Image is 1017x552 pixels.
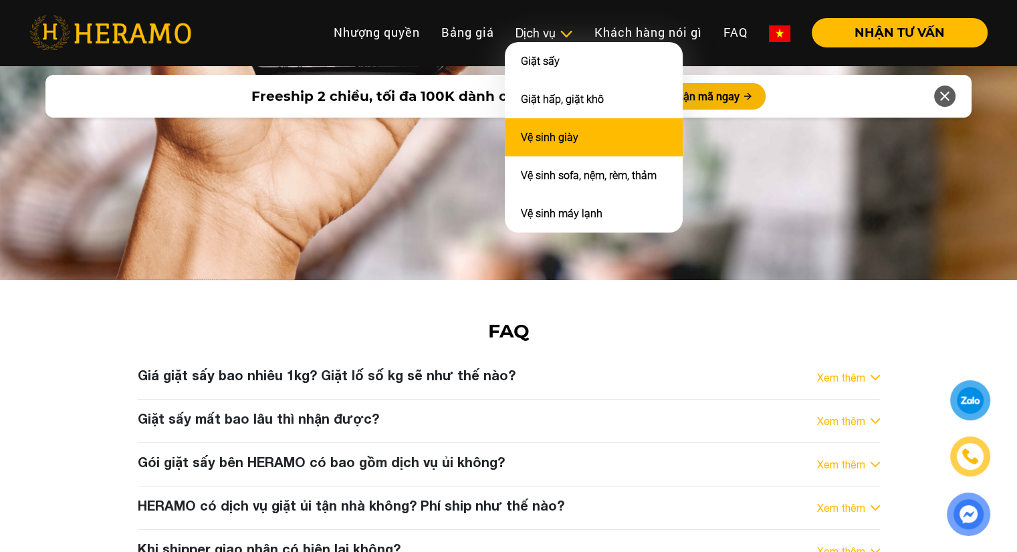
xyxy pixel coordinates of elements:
a: phone-icon [950,436,990,476]
img: arrow_down.svg [871,462,880,467]
h2: FAQ [28,320,989,343]
a: Vệ sinh giày [521,131,578,144]
a: Giặt sấy [521,55,560,67]
a: Giặt hấp, giặt khô [521,93,604,106]
a: Nhượng quyền [323,18,431,47]
img: arrow_down.svg [871,418,880,424]
div: Dịch vụ [516,24,573,42]
img: heramo-logo.png [29,15,191,50]
img: arrow_down.svg [871,375,880,380]
a: Khách hàng nói gì [584,18,713,47]
h3: Giá giặt sấy bao nhiêu 1kg? Giặt lố số kg sẽ như thế nào? [138,367,516,383]
a: Vệ sinh sofa, nệm, rèm, thảm [521,169,657,182]
button: NHẬN TƯ VẤN [812,18,988,47]
a: Vệ sinh máy lạnh [521,207,602,220]
h3: Giặt sấy mất bao lâu thì nhận được? [138,410,379,426]
button: Nhận mã ngay [659,83,766,110]
span: Freeship 2 chiều, tối đa 100K dành cho khách hàng mới [251,86,643,106]
a: Xem thêm [817,500,865,516]
a: Bảng giá [431,18,505,47]
a: Xem thêm [817,370,865,386]
h3: Gói giặt sấy bên HERAMO có bao gồm dịch vụ ủi không? [138,454,505,470]
img: phone-icon [962,448,978,464]
a: Xem thêm [817,413,865,429]
a: NHẬN TƯ VẤN [801,27,988,39]
h3: HERAMO có dịch vụ giặt ủi tận nhà không? Phí ship như thế nào? [138,497,564,513]
img: subToggleIcon [559,27,573,41]
a: FAQ [713,18,758,47]
a: Xem thêm [817,456,865,472]
img: vn-flag.png [769,25,790,42]
img: arrow_down.svg [871,505,880,511]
